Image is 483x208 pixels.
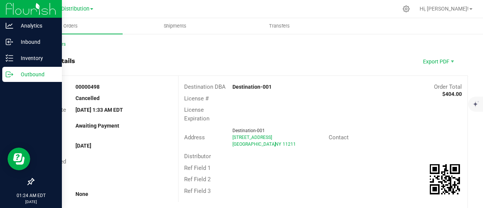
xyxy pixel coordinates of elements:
span: , [274,142,275,147]
p: Inventory [13,54,58,63]
span: License Expiration [184,106,209,122]
strong: None [75,191,88,197]
p: Analytics [13,21,58,30]
span: Distribution [61,6,89,12]
inline-svg: Inbound [6,38,13,46]
span: [STREET_ADDRESS] [232,135,272,140]
strong: [DATE] [75,143,91,149]
span: NY [275,142,281,147]
span: 11211 [283,142,296,147]
qrcode: 00000498 [430,164,460,194]
a: Transfers [227,18,332,34]
p: [DATE] [3,199,58,205]
p: Inbound [13,37,58,46]
p: Outbound [13,70,58,79]
span: License # [184,95,209,102]
span: Orders [53,23,88,29]
span: Hi, [PERSON_NAME]! [420,6,469,12]
img: Scan me! [430,164,460,194]
strong: Awaiting Payment [75,123,119,129]
strong: Cancelled [75,95,100,101]
inline-svg: Inventory [6,54,13,62]
span: Order Total [434,83,462,90]
inline-svg: Analytics [6,22,13,29]
li: Export PDF [415,54,460,68]
span: [GEOGRAPHIC_DATA] [232,142,276,147]
span: Contact [329,134,349,141]
span: Address [184,134,205,141]
strong: 00000498 [75,84,100,90]
div: Manage settings [401,5,411,12]
span: Destination DBA [184,83,226,90]
span: Ref Field 1 [184,165,211,171]
inline-svg: Outbound [6,71,13,78]
strong: Destination-001 [232,84,272,90]
iframe: Resource center [8,148,30,170]
span: Ref Field 3 [184,188,211,194]
span: Transfers [259,23,300,29]
a: Orders [18,18,123,34]
a: Shipments [123,18,227,34]
span: Shipments [154,23,197,29]
span: Ref Field 2 [184,176,211,183]
span: Distributor [184,153,211,160]
span: Destination-001 [232,128,265,133]
strong: $404.00 [442,91,462,97]
strong: [DATE] 1:33 AM EDT [75,107,123,113]
p: 01:24 AM EDT [3,192,58,199]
